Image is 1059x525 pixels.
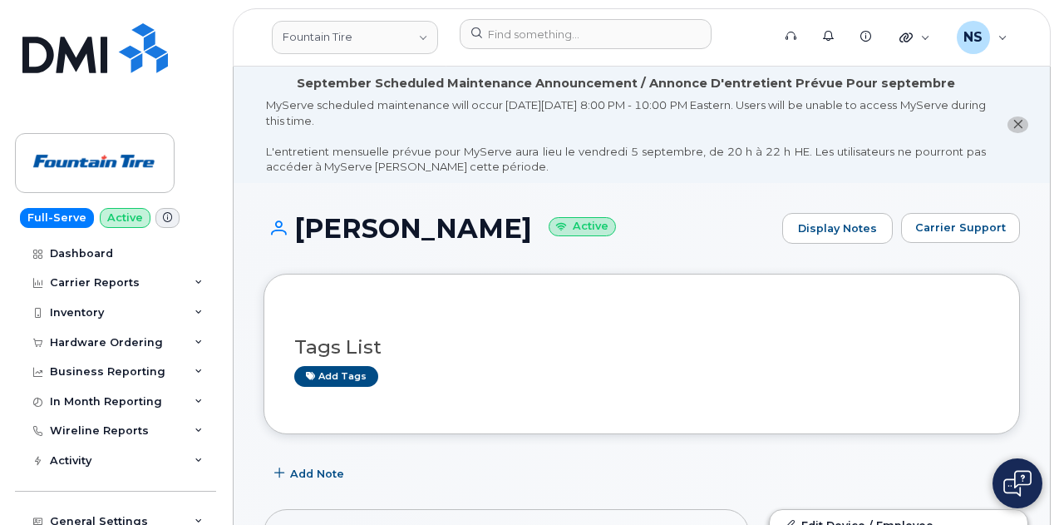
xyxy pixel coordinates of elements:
[1007,116,1028,134] button: close notification
[782,213,893,245] a: Display Notes
[264,459,358,489] button: Add Note
[266,97,986,175] div: MyServe scheduled maintenance will occur [DATE][DATE] 8:00 PM - 10:00 PM Eastern. Users will be u...
[915,220,1006,235] span: Carrier Support
[290,466,344,482] span: Add Note
[294,337,989,358] h3: Tags List
[549,217,616,236] small: Active
[297,75,955,92] div: September Scheduled Maintenance Announcement / Annonce D'entretient Prévue Pour septembre
[294,366,378,387] a: Add tags
[1003,470,1032,497] img: Open chat
[901,213,1020,243] button: Carrier Support
[264,214,774,243] h1: [PERSON_NAME]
